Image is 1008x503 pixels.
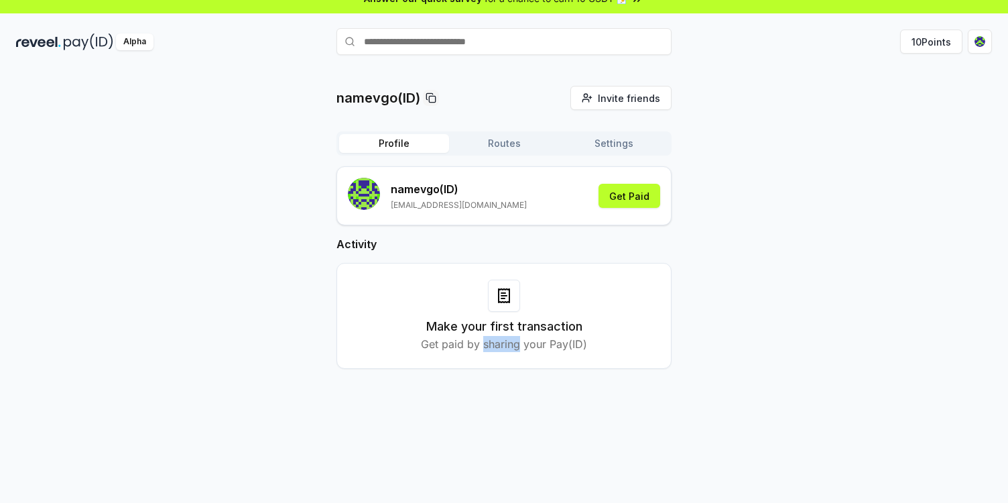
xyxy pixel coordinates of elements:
[570,86,672,110] button: Invite friends
[426,317,582,336] h3: Make your first transaction
[598,184,660,208] button: Get Paid
[391,181,527,197] p: namevgo (ID)
[16,34,61,50] img: reveel_dark
[336,236,672,252] h2: Activity
[900,30,962,54] button: 10Points
[449,134,559,153] button: Routes
[339,134,449,153] button: Profile
[598,91,660,105] span: Invite friends
[336,89,420,107] p: namevgo(ID)
[64,34,113,50] img: pay_id
[421,336,587,352] p: Get paid by sharing your Pay(ID)
[391,200,527,211] p: [EMAIL_ADDRESS][DOMAIN_NAME]
[116,34,153,50] div: Alpha
[559,134,669,153] button: Settings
